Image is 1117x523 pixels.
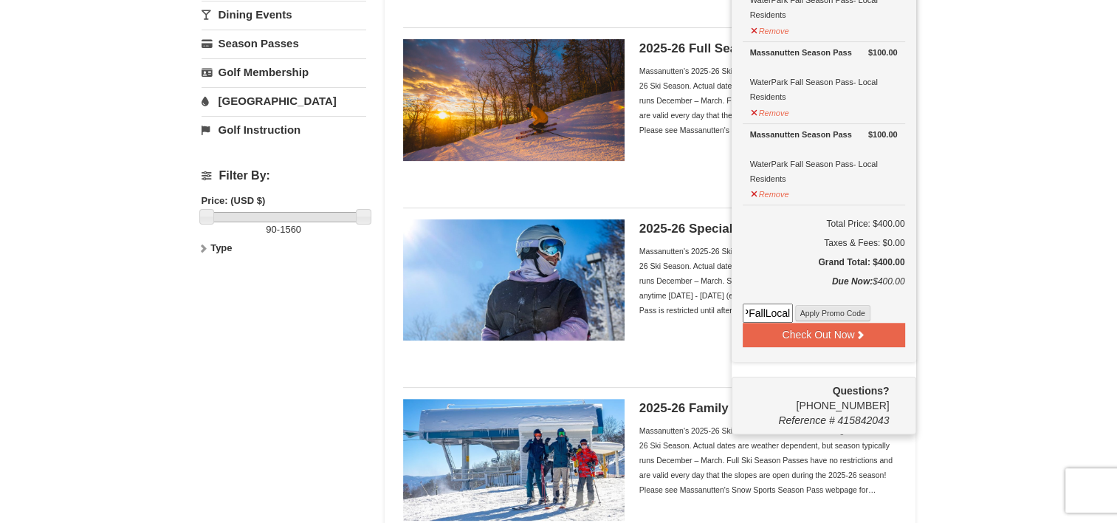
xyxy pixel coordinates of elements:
[210,242,232,253] strong: Type
[743,274,905,304] div: $400.00
[639,244,898,318] div: Massanutten's 2025-26 Ski Season Passes are valid throughout the 2025-26 Ski Season. Actual dates...
[743,383,890,411] span: [PHONE_NUMBER]
[743,323,905,346] button: Check Out Now
[202,87,366,114] a: [GEOGRAPHIC_DATA]
[639,41,898,56] h5: 2025-26 Full Season Individual Ski Pass
[202,195,266,206] strong: Price: (USD $)
[403,399,625,520] img: 6619937-199-446e7550.jpg
[743,236,905,250] div: Taxes & Fees: $0.00
[750,20,790,38] button: Remove
[403,39,625,160] img: 6619937-208-2295c65e.jpg
[832,385,889,397] strong: Questions?
[750,127,898,142] div: Massanutten Season Pass
[202,116,366,143] a: Golf Instruction
[795,305,870,321] button: Apply Promo Code
[202,1,366,28] a: Dining Events
[750,183,790,202] button: Remove
[639,222,898,236] h5: 2025-26 Special Value Season Pass - Adult
[639,401,898,416] h5: 2025-26 Family of 3 Ski Season Passes
[750,45,898,104] div: WaterPark Fall Season Pass- Local Residents
[639,64,898,137] div: Massanutten's 2025-26 Ski Season Passes are valid throughout the 2025-26 Ski Season. Actual dates...
[202,58,366,86] a: Golf Membership
[832,276,873,287] strong: Due Now:
[837,414,889,426] span: 415842043
[743,255,905,270] h5: Grand Total: $400.00
[280,224,301,235] span: 1560
[403,219,625,341] img: 6619937-198-dda1df27.jpg
[868,127,898,142] strong: $100.00
[639,423,898,497] div: Massanutten's 2025-26 Ski Season Passes are valid throughout the 2025-26 Ski Season. Actual dates...
[266,224,276,235] span: 90
[750,127,898,186] div: WaterPark Fall Season Pass- Local Residents
[202,222,366,237] label: -
[778,414,834,426] span: Reference #
[750,102,790,120] button: Remove
[743,216,905,231] h6: Total Price: $400.00
[750,45,898,60] div: Massanutten Season Pass
[202,169,366,182] h4: Filter By:
[868,45,898,60] strong: $100.00
[202,30,366,57] a: Season Passes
